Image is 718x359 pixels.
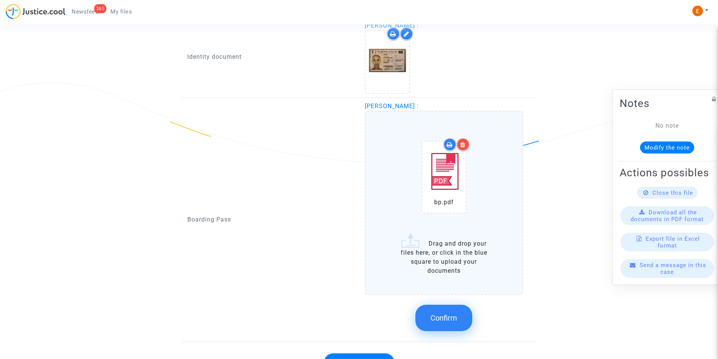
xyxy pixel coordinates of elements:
div: No note [631,121,703,130]
img: ACg8ocIeiFvHKe4dA5oeRFd_CiCnuxWUEc1A2wYhRJE3TTWt=s96-c [692,6,703,16]
a: My files [104,6,138,17]
button: Modify the note [640,141,694,153]
span: My files [110,8,132,15]
a: 365Newsfeed [66,6,104,17]
img: jc-logo.svg [6,4,66,19]
div: 365 [94,4,107,13]
span: Confirm [430,313,457,322]
p: Boarding Pass [187,215,354,224]
span: Newsfeed [72,8,98,15]
h2: Actions possibles [620,166,715,179]
span: Export file in Excel format [646,235,700,249]
span: Send a message in this case [640,261,706,275]
span: [PERSON_NAME] : [365,102,419,110]
span: [PERSON_NAME] : [365,22,419,29]
span: Close this file [652,189,693,196]
h2: Notes [620,96,715,110]
button: Confirm [415,305,472,331]
span: Download all the documents in PDF format [631,209,704,222]
p: Identity document [187,52,354,61]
